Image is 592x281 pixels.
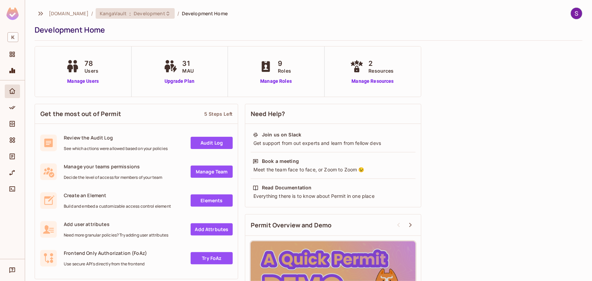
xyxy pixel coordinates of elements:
span: 9 [278,58,291,69]
span: K [7,32,18,42]
span: 31 [183,58,194,69]
li: / [91,10,93,17]
span: : [129,11,131,16]
span: the active workspace [49,10,89,17]
span: Decide the level of access for members of your team [64,175,163,180]
span: MAU [183,67,194,74]
div: URL Mapping [5,166,20,180]
a: Manage Roles [257,78,294,85]
img: SReyMgAAAABJRU5ErkJggg== [6,7,19,20]
img: Shashank KS [571,8,582,19]
span: Build and embed a customizable access control element [64,204,171,209]
span: Frontend Only Authorization (FoAz) [64,250,147,256]
div: Workspace: kangasys.com [5,30,20,45]
div: 5 Steps Left [204,111,232,117]
a: Manage Users [64,78,102,85]
span: Use secure API's directly from the frontend [64,261,147,267]
div: Get support from out experts and learn from fellow devs [253,140,414,147]
span: KangaVault [100,10,127,17]
span: Development [134,10,165,17]
div: Directory [5,117,20,131]
span: Need Help? [251,110,285,118]
span: Manage your teams permissions [64,163,163,170]
div: Elements [5,133,20,147]
a: Manage Team [191,166,233,178]
span: See which actions were allowed based on your policies [64,146,168,151]
span: Permit Overview and Demo [251,221,332,229]
div: Home [5,85,20,98]
span: 2 [369,58,394,69]
span: Add user attributes [64,221,168,227]
div: Development Home [35,25,579,35]
span: Get the most out of Permit [40,110,121,118]
span: Need more granular policies? Try adding user attributes [64,232,168,238]
span: Roles [278,67,291,74]
div: Connect [5,182,20,196]
span: Create an Element [64,192,171,199]
li: / [177,10,179,17]
div: Read Documentation [262,184,312,191]
a: Audit Log [191,137,233,149]
div: Audit Log [5,150,20,163]
a: Try FoAz [191,252,233,264]
div: Help & Updates [5,263,20,277]
a: Upgrade Plan [162,78,197,85]
a: Manage Resources [348,78,397,85]
a: Elements [191,194,233,207]
span: Development Home [182,10,228,17]
span: 78 [84,58,98,69]
span: Review the Audit Log [64,134,168,141]
div: Everything there is to know about Permit in one place [253,193,414,200]
div: Projects [5,48,20,61]
div: Join us on Slack [262,131,301,138]
a: Add Attrbutes [191,223,233,236]
span: Resources [369,67,394,74]
div: Monitoring [5,64,20,77]
div: Meet the team face to face, or Zoom to Zoom 😉 [253,166,414,173]
div: Policy [5,101,20,114]
div: Book a meeting [262,158,299,165]
span: Users [84,67,98,74]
